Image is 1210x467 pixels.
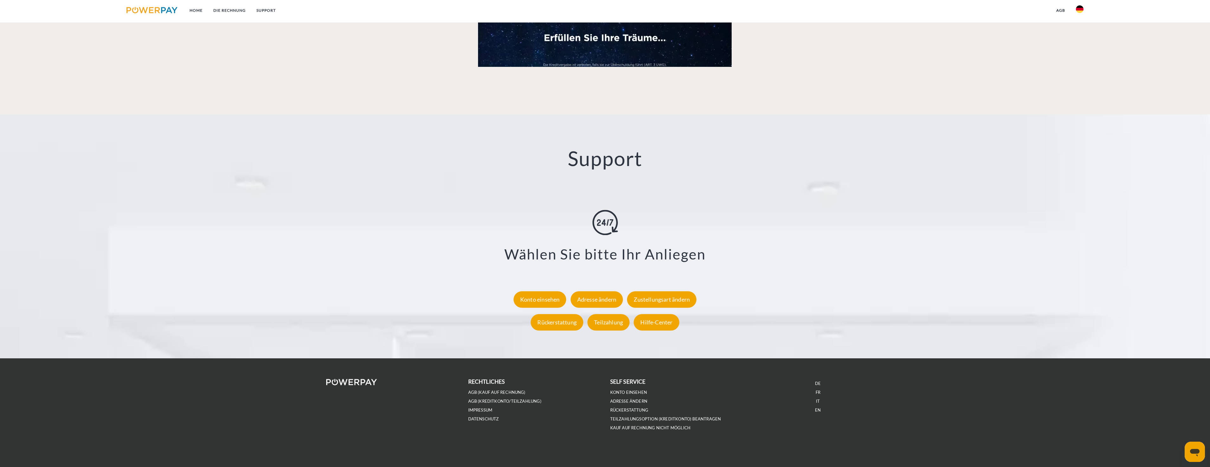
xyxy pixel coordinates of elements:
img: logo-powerpay.svg [126,7,178,13]
a: Rückerstattung [529,319,585,326]
a: Home [184,5,208,16]
a: Kauf auf Rechnung nicht möglich [610,425,691,431]
h2: Support [61,146,1149,171]
div: Teilzahlung [587,314,630,330]
a: FR [816,390,820,395]
a: DATENSCHUTZ [468,416,499,422]
a: Konto einsehen [512,296,568,303]
div: Adresse ändern [571,291,623,308]
a: SUPPORT [251,5,281,16]
a: Konto einsehen [610,390,647,395]
b: rechtliches [468,378,505,385]
img: logo-powerpay-white.svg [326,379,377,385]
a: DE [815,381,821,386]
a: agb [1051,5,1071,16]
h3: Wählen Sie bitte Ihr Anliegen [68,245,1142,263]
a: Zustellungsart ändern [625,296,698,303]
div: Konto einsehen [514,291,566,308]
div: Rückerstattung [531,314,583,330]
a: Teilzahlung [586,319,631,326]
a: IT [816,399,820,404]
div: Zustellungsart ändern [627,291,696,308]
iframe: Schaltfläche zum Öffnen des Messaging-Fensters [1185,442,1205,462]
a: AGB (Kauf auf Rechnung) [468,390,526,395]
a: AGB (Kreditkonto/Teilzahlung) [468,399,541,404]
img: de [1076,5,1084,13]
b: self service [610,378,646,385]
img: online-shopping.svg [592,210,618,235]
a: Hilfe-Center [632,319,681,326]
div: Hilfe-Center [634,314,679,330]
a: Teilzahlungsoption (KREDITKONTO) beantragen [610,416,721,422]
a: Adresse ändern [569,296,625,303]
a: DIE RECHNUNG [208,5,251,16]
a: EN [815,407,821,413]
a: Rückerstattung [610,407,649,413]
a: IMPRESSUM [468,407,493,413]
a: Adresse ändern [610,399,648,404]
